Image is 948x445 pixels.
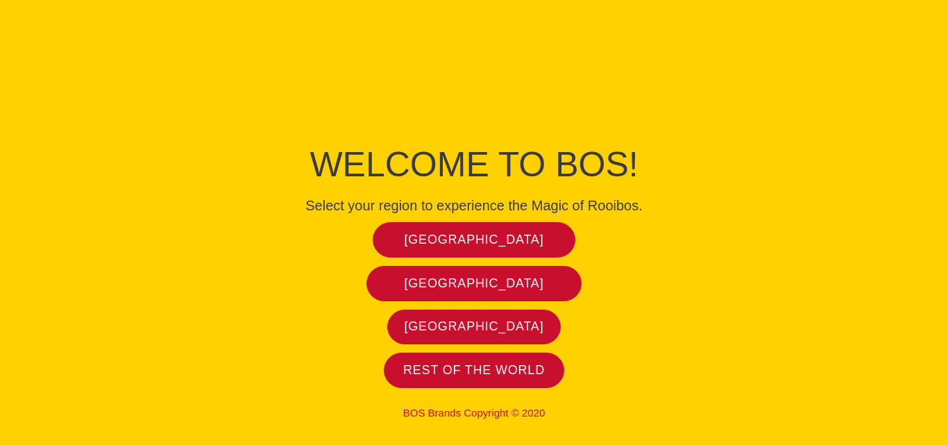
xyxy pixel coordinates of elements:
[387,310,561,345] a: [GEOGRAPHIC_DATA]
[384,353,564,388] a: Rest of the world
[405,276,544,292] span: [GEOGRAPHIC_DATA]
[373,222,576,258] a: [GEOGRAPHIC_DATA]
[405,232,544,248] span: [GEOGRAPHIC_DATA]
[422,21,526,125] img: Bos Brands
[162,407,786,419] p: BOS Brands Copyright © 2020
[366,266,582,301] a: [GEOGRAPHIC_DATA]
[162,197,786,214] h4: Select your region to experience the Magic of Rooibos.
[405,319,544,335] span: [GEOGRAPHIC_DATA]
[162,140,786,189] h1: Welcome to BOS!
[403,362,545,378] span: Rest of the world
